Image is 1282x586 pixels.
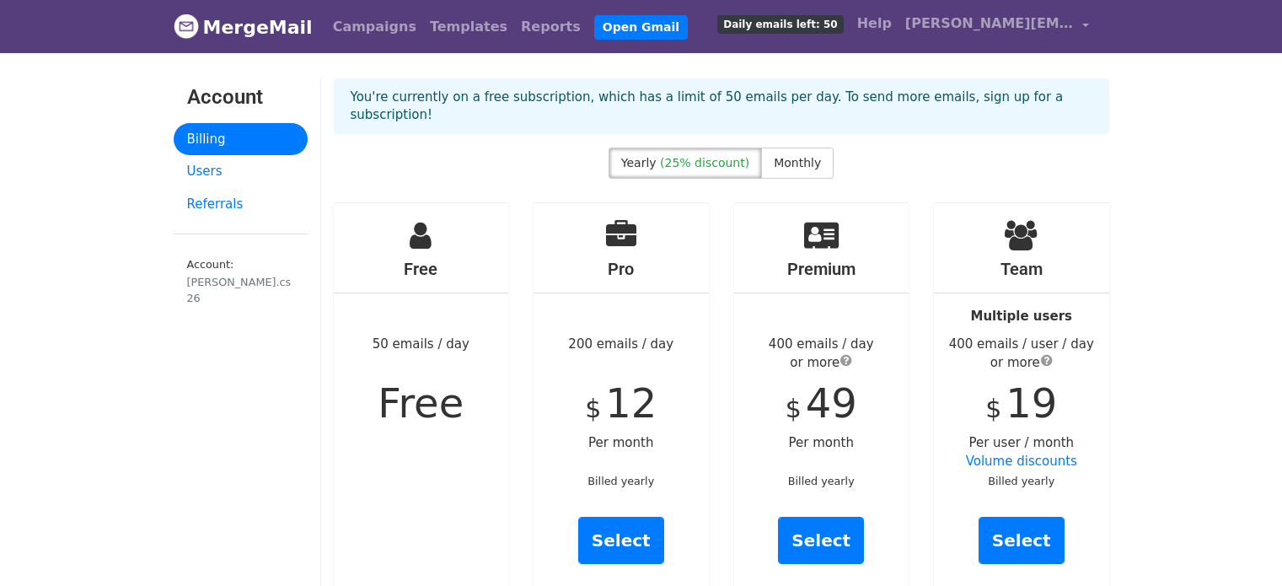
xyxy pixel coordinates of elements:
[898,7,1096,46] a: [PERSON_NAME][EMAIL_ADDRESS][DOMAIN_NAME]
[711,7,850,40] a: Daily emails left: 50
[905,13,1074,34] span: [PERSON_NAME][EMAIL_ADDRESS][DOMAIN_NAME]
[585,394,601,423] span: $
[717,15,843,34] span: Daily emails left: 50
[660,156,749,169] span: (25% discount)
[934,335,1109,373] div: 400 emails / user / day or more
[594,15,688,40] a: Open Gmail
[187,274,294,306] div: [PERSON_NAME].cs26
[587,475,654,487] small: Billed yearly
[786,394,802,423] span: $
[578,517,664,564] a: Select
[514,10,587,44] a: Reports
[174,13,199,39] img: MergeMail logo
[621,156,657,169] span: Yearly
[174,188,308,221] a: Referrals
[774,156,821,169] span: Monthly
[326,10,423,44] a: Campaigns
[334,259,509,279] h4: Free
[971,309,1072,324] strong: Multiple users
[778,517,864,564] a: Select
[985,394,1001,423] span: $
[734,259,909,279] h4: Premium
[351,89,1092,124] p: You're currently on a free subscription, which has a limit of 50 emails per day. To send more ema...
[734,335,909,373] div: 400 emails / day or more
[788,475,855,487] small: Billed yearly
[988,475,1054,487] small: Billed yearly
[534,259,709,279] h4: Pro
[934,259,1109,279] h4: Team
[1006,379,1057,427] span: 19
[966,454,1077,469] a: Volume discounts
[187,85,294,110] h3: Account
[850,7,898,40] a: Help
[423,10,514,44] a: Templates
[174,123,308,156] a: Billing
[174,155,308,188] a: Users
[806,379,857,427] span: 49
[378,379,464,427] span: Free
[979,517,1065,564] a: Select
[174,9,313,45] a: MergeMail
[187,258,294,306] small: Account:
[605,379,657,427] span: 12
